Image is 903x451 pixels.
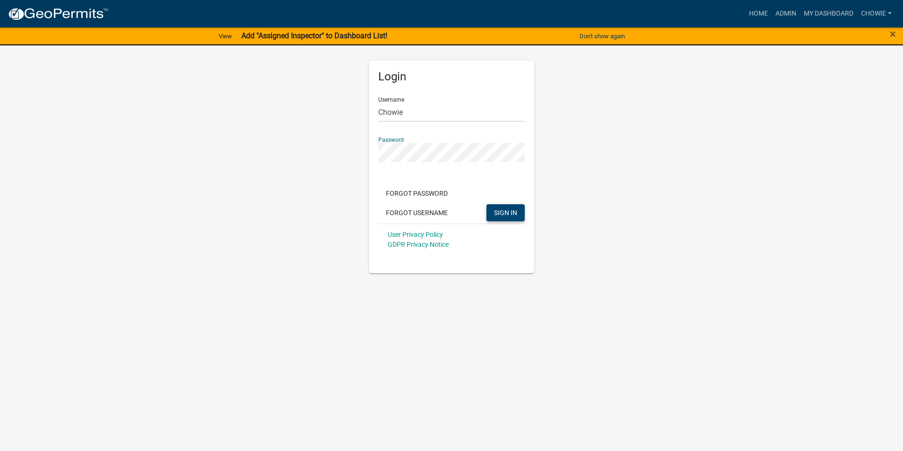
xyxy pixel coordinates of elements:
a: Chowie [857,5,895,23]
a: My Dashboard [800,5,857,23]
a: Home [745,5,772,23]
button: Forgot Password [378,185,455,202]
span: SIGN IN [494,208,517,216]
a: User Privacy Policy [388,231,443,238]
a: View [215,28,236,44]
strong: Add "Assigned Inspector" to Dashboard List! [241,31,387,40]
span: × [890,27,896,41]
a: GDPR Privacy Notice [388,241,449,248]
button: Don't show again [576,28,629,44]
a: Admin [772,5,800,23]
button: SIGN IN [486,204,525,221]
button: Forgot Username [378,204,455,221]
h5: Login [378,70,525,84]
button: Close [890,28,896,40]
